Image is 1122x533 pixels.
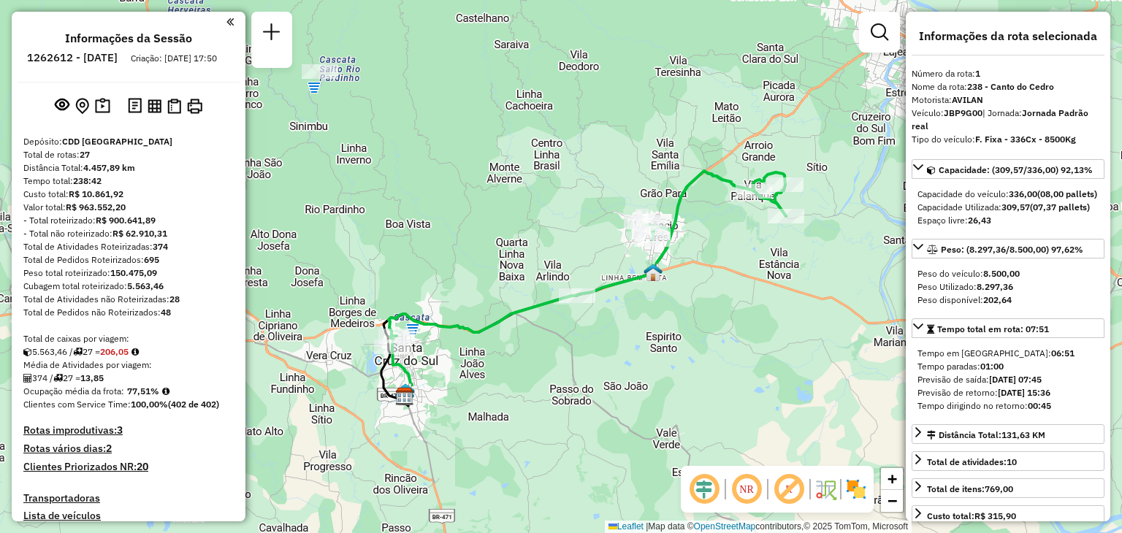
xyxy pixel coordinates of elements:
[153,241,168,252] strong: 374
[396,383,415,402] img: Santa Cruz FAD
[27,51,118,64] h6: 1262612 - [DATE]
[917,214,1099,227] div: Espaço livre:
[941,244,1083,255] span: Peso: (8.297,36/8.500,00) 97,62%
[912,318,1104,338] a: Tempo total em rota: 07:51
[162,387,169,396] em: Média calculada utilizando a maior ocupação (%Peso ou %Cubagem) de cada rota da sessão. Rotas cro...
[23,293,234,306] div: Total de Atividades não Roteirizadas:
[23,240,234,253] div: Total de Atividades Roteirizadas:
[917,280,1099,294] div: Peso Utilizado:
[912,478,1104,498] a: Total de itens:769,00
[161,307,171,318] strong: 48
[1001,202,1030,212] strong: 309,57
[23,345,234,358] div: 5.563,46 / 27 =
[1007,456,1017,467] strong: 10
[1009,188,1037,199] strong: 336,00
[23,332,234,345] div: Total de caixas por viagem:
[814,478,837,501] img: Fluxo de ruas
[80,149,90,160] strong: 27
[23,492,234,505] h4: Transportadoras
[952,94,983,105] strong: AVILAN
[23,399,131,410] span: Clientes com Service Time:
[917,294,1099,307] div: Peso disponível:
[927,483,1013,496] div: Total de itens:
[125,52,223,65] div: Criação: [DATE] 17:50
[23,386,124,396] span: Ocupação média da frota:
[912,29,1104,43] h4: Informações da rota selecionada
[110,267,157,278] strong: 150.475,09
[771,472,806,507] span: Exibir rótulo
[729,472,764,507] span: Ocultar NR
[989,374,1042,385] strong: [DATE] 07:45
[257,18,286,50] a: Nova sessão e pesquisa
[131,399,168,410] strong: 100,00%
[646,521,648,532] span: |
[977,281,1013,292] strong: 8.297,36
[164,96,184,117] button: Visualizar Romaneio
[888,469,897,488] span: +
[912,182,1104,233] div: Capacidade: (309,57/336,00) 92,13%
[395,387,414,406] img: CDD Santa Cruz do Sul
[92,95,113,118] button: Painel de Sugestão
[302,64,338,79] div: Atividade não roteirizada - LUIS KANITZ JUNIOR
[888,491,897,510] span: −
[106,442,112,455] strong: 2
[985,483,1013,494] strong: 769,00
[917,360,1099,373] div: Tempo paradas:
[23,510,234,522] h4: Lista de veículos
[917,201,1099,214] div: Capacidade Utilizada:
[52,94,72,118] button: Exibir sessão original
[73,175,102,186] strong: 238:42
[65,31,192,45] h4: Informações da Sessão
[100,346,129,357] strong: 206,05
[144,254,159,265] strong: 695
[912,261,1104,312] div: Peso: (8.297,36/8.500,00) 97,62%
[23,201,234,214] div: Valor total:
[968,215,991,226] strong: 26,43
[23,214,234,227] div: - Total roteirizado:
[83,162,135,173] strong: 4.457,89 km
[912,93,1104,107] div: Motorista:
[73,348,83,356] i: Total de rotas
[881,468,903,490] a: Zoom in
[23,266,234,280] div: Peso total roteirizado:
[23,306,234,319] div: Total de Pedidos não Roteirizados:
[912,341,1104,418] div: Tempo total em rota: 07:51
[226,13,234,30] a: Clique aqui para minimizar o painel
[184,96,205,117] button: Imprimir Rotas
[137,460,148,473] strong: 20
[917,268,1020,279] span: Peso do veículo:
[844,478,868,501] img: Exibir/Ocultar setores
[69,188,123,199] strong: R$ 10.861,92
[23,280,234,293] div: Cubagem total roteirizado:
[975,68,980,79] strong: 1
[23,424,234,437] h4: Rotas improdutivas:
[1001,429,1045,440] span: 131,63 KM
[23,348,32,356] i: Cubagem total roteirizado
[912,451,1104,471] a: Total de atividades:10
[23,175,234,188] div: Tempo total:
[927,510,1016,523] div: Custo total:
[53,374,63,383] i: Total de rotas
[80,372,104,383] strong: 13,85
[96,215,156,226] strong: R$ 900.641,89
[917,399,1099,413] div: Tempo dirigindo no retorno:
[917,188,1099,201] div: Capacidade do veículo:
[127,280,164,291] strong: 5.563,46
[23,374,32,383] i: Total de Atividades
[980,361,1004,372] strong: 01:00
[983,294,1012,305] strong: 202,64
[72,95,92,118] button: Centralizar mapa no depósito ou ponto de apoio
[169,294,180,304] strong: 28
[23,135,234,148] div: Depósito:
[927,456,1017,467] span: Total de atividades:
[1051,348,1075,358] strong: 06:51
[912,80,1104,93] div: Nome da rota:
[23,358,234,372] div: Média de Atividades por viagem:
[912,67,1104,80] div: Número da rota:
[131,348,139,356] i: Meta Caixas/viagem: 227,95 Diferença: -21,90
[917,347,1099,360] div: Tempo em [GEOGRAPHIC_DATA]:
[125,95,145,118] button: Logs desbloquear sessão
[23,253,234,266] div: Total de Pedidos Roteirizados:
[112,228,167,239] strong: R$ 62.910,31
[605,521,912,533] div: Map data © contributors,© 2025 TomTom, Microsoft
